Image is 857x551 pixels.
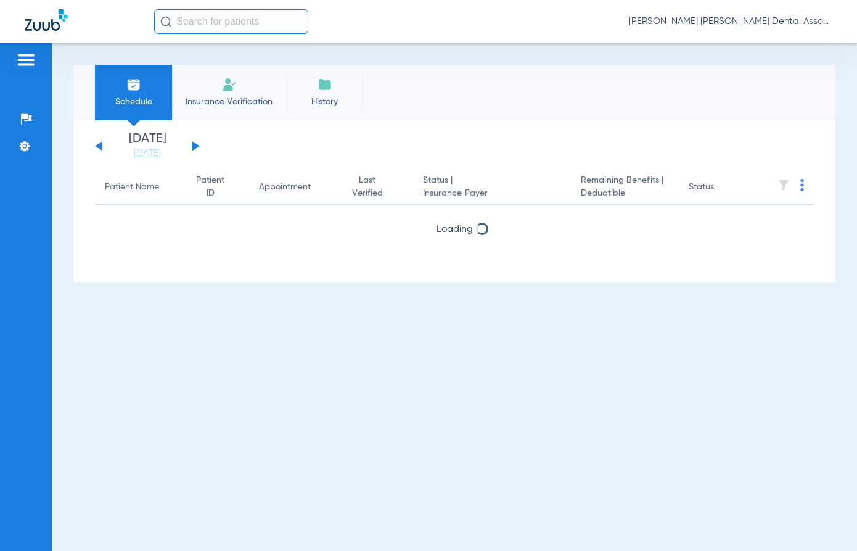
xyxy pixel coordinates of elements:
li: [DATE] [110,133,184,160]
span: Insurance Payer [423,187,562,200]
th: Status [679,170,762,205]
div: Last Verified [343,174,392,200]
th: Status | [413,170,572,205]
img: Zuub Logo [25,9,67,31]
div: Appointment [259,181,311,194]
img: hamburger-icon [16,52,36,67]
span: Schedule [104,96,163,108]
img: filter.svg [777,179,790,191]
span: History [295,96,354,108]
div: Appointment [259,181,324,194]
img: History [318,77,332,92]
div: Patient ID [193,174,239,200]
span: Loading [437,225,473,234]
img: Manual Insurance Verification [222,77,237,92]
span: [PERSON_NAME] [PERSON_NAME] Dental Associates [629,15,832,28]
div: Patient Name [105,181,159,194]
img: Schedule [126,77,141,92]
span: Deductible [581,187,669,200]
input: Search for patients [154,9,308,34]
div: Patient ID [193,174,228,200]
span: Insurance Verification [181,96,277,108]
th: Remaining Benefits | [571,170,679,205]
img: Search Icon [160,16,171,27]
div: Last Verified [343,174,403,200]
div: Patient Name [105,181,173,194]
a: [DATE] [110,147,184,160]
img: group-dot-blue.svg [800,179,804,191]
